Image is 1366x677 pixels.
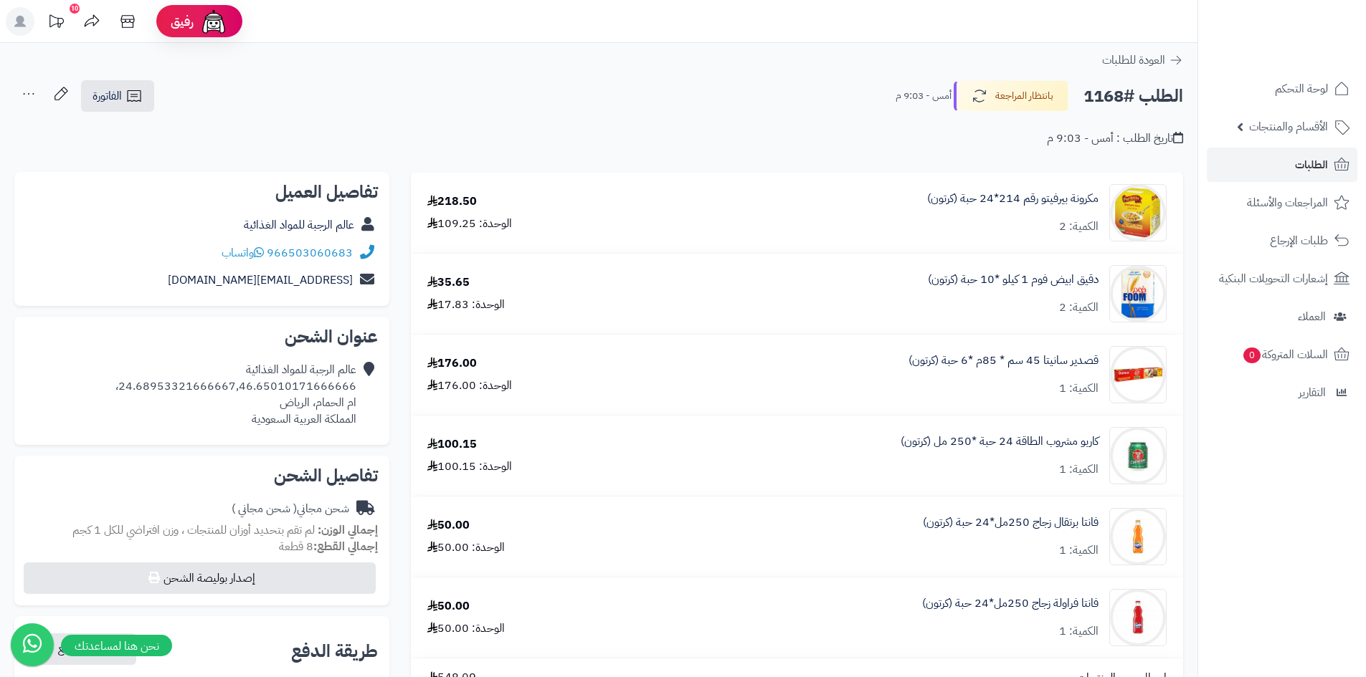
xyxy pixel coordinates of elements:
div: الكمية: 2 [1059,299,1099,316]
strong: إجمالي القطع: [313,538,378,555]
img: 1747451105-51n67CUqWVL._AC_SL1500-90x90.jpg [1110,265,1166,322]
a: العودة للطلبات [1102,52,1183,69]
h2: عنوان الشحن [26,328,378,345]
span: الفاتورة [93,87,122,105]
h2: الطلب #1168 [1083,82,1183,111]
a: عالم الرجبة للمواد الغذائية [244,216,354,234]
div: الكمية: 1 [1059,623,1099,640]
span: المراجعات والأسئلة [1247,193,1328,213]
span: ( شحن مجاني ) [232,500,297,517]
div: الكمية: 1 [1059,380,1099,397]
a: الطلبات [1207,148,1357,182]
h2: طريقة الدفع [291,643,378,660]
a: فانتا برتقال زجاج 250مل*24 حبة (كرتون) [923,514,1099,531]
a: السلات المتروكة0 [1207,337,1357,372]
div: الوحدة: 176.00 [427,378,512,394]
div: 218.50 [427,193,477,210]
a: دقيق ابيض فوم 1 كيلو *10 حبة (كرتون) [928,272,1099,288]
button: نسخ رابط الدفع [28,633,136,665]
a: لوحة التحكم [1207,72,1357,106]
div: 100.15 [427,436,477,453]
div: 10 [70,4,80,14]
a: المراجعات والأسئلة [1207,186,1357,220]
strong: إجمالي الوزن: [318,522,378,539]
button: إصدار بوليصة الشحن [24,562,376,594]
span: العملاء [1298,307,1326,327]
div: الوحدة: 109.25 [427,216,512,232]
a: الفاتورة [81,80,154,112]
a: فانتا فراولة زجاج 250مل*24 حبة (كرتون) [922,595,1099,612]
a: 966503060683 [267,244,353,261]
span: السلات المتروكة [1242,345,1328,365]
a: تحديثات المنصة [38,7,74,39]
h2: تفاصيل العميل [26,183,378,201]
div: 176.00 [427,355,477,372]
div: الكمية: 2 [1059,219,1099,235]
h2: تفاصيل الشحن [26,467,378,484]
span: التقارير [1299,383,1326,403]
div: الوحدة: 50.00 [427,620,505,637]
div: شحن مجاني [232,501,349,517]
div: الكمية: 1 [1059,542,1099,559]
img: 1747640239-25a46a9b-edab-41b6-ad33-6235d96e-90x90.jpg [1110,508,1166,565]
div: عالم الرجبة للمواد الغذائية 24.68953321666667,46.65010171666666، ام الحمام، الرياض المملكة العربي... [115,362,356,427]
div: الكمية: 1 [1059,461,1099,478]
div: الوحدة: 100.15 [427,458,512,475]
span: العودة للطلبات [1102,52,1165,69]
div: تاريخ الطلب : أمس - 9:03 م [1047,130,1183,147]
img: 1747490841-47a3197d-298b-497d-8d1f-fa96d788-90x90.jpg [1110,346,1166,403]
small: أمس - 9:03 م [896,89,952,103]
div: الوحدة: 17.83 [427,297,505,313]
span: إشعارات التحويلات البنكية [1219,269,1328,289]
img: 1747310365-svtzmVxePIXaBwc9HAa7p8Ocf9a40DF9-90x90.jpg [1110,184,1166,241]
span: الطلبات [1295,155,1328,175]
span: 0 [1243,347,1261,363]
a: [EMAIL_ADDRESS][DOMAIN_NAME] [168,272,353,289]
span: نسخ رابط الدفع [58,640,125,658]
a: مكرونة بيرفيتو رقم 214*24 حبة (كرتون) [927,191,1099,207]
small: 8 قطعة [279,538,378,555]
a: طلبات الإرجاع [1207,224,1357,258]
a: العملاء [1207,299,1357,334]
img: ai-face.png [199,7,228,36]
a: واتساب [222,244,264,261]
span: رفيق [171,13,194,30]
div: 35.65 [427,274,470,291]
span: لم تقم بتحديد أوزان للمنتجات ، وزن افتراضي للكل 1 كجم [72,522,315,539]
span: الأقسام والمنتجات [1249,117,1328,137]
div: الوحدة: 50.00 [427,539,505,556]
img: 1747538499-b11f2831-5e87-483c-98fe-33a7f514-90x90.jpg [1110,427,1166,484]
a: إشعارات التحويلات البنكية [1207,261,1357,296]
span: طلبات الإرجاع [1270,231,1328,251]
div: 50.00 [427,517,470,534]
div: 50.00 [427,598,470,615]
a: قصدير سانيتا 45 سم * 85م *6 حبة (كرتون) [909,352,1099,369]
span: لوحة التحكم [1275,79,1328,99]
a: التقارير [1207,375,1357,410]
img: 1747640395-75629748-7017-427f-972e-159624f2-90x90.jpg [1110,589,1166,646]
button: بانتظار المراجعة [954,81,1068,111]
a: كاربو مشروب الطاقة 24 حبة *250 مل (كرتون) [901,433,1099,450]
